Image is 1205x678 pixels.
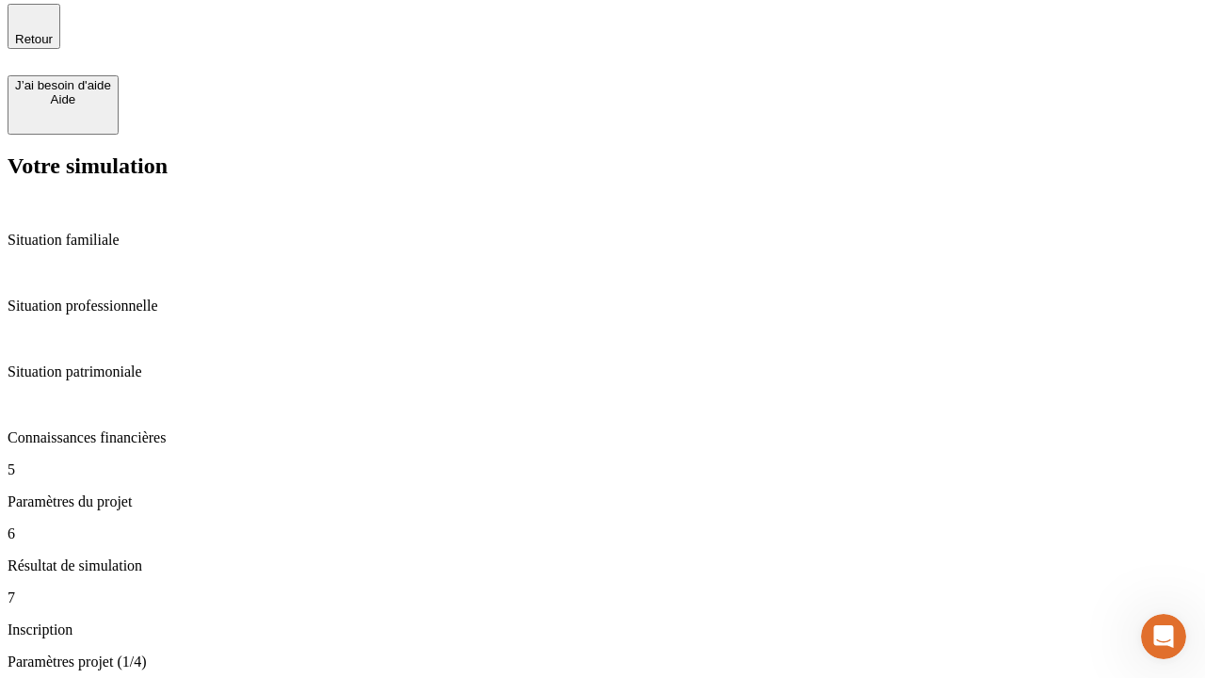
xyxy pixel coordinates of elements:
[8,153,1197,179] h2: Votre simulation
[8,525,1197,542] p: 6
[8,493,1197,510] p: Paramètres du projet
[8,557,1197,574] p: Résultat de simulation
[8,621,1197,638] p: Inscription
[15,92,111,106] div: Aide
[8,232,1197,249] p: Situation familiale
[1141,614,1186,659] iframe: Intercom live chat
[8,429,1197,446] p: Connaissances financières
[8,298,1197,315] p: Situation professionnelle
[8,589,1197,606] p: 7
[8,75,119,135] button: J’ai besoin d'aideAide
[15,32,53,46] span: Retour
[8,4,60,49] button: Retour
[8,363,1197,380] p: Situation patrimoniale
[15,78,111,92] div: J’ai besoin d'aide
[8,654,1197,670] p: Paramètres projet (1/4)
[8,461,1197,478] p: 5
